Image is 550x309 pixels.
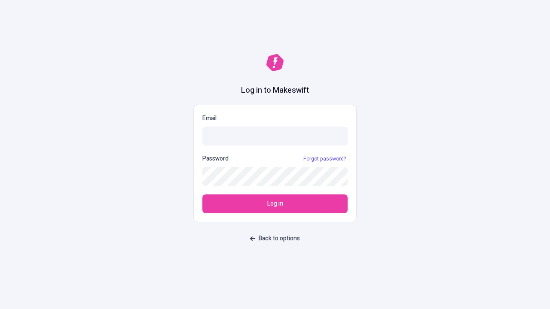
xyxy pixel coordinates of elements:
[245,231,305,246] button: Back to options
[202,194,348,213] button: Log in
[202,154,229,164] p: Password
[241,85,309,96] h1: Log in to Makeswift
[202,114,348,123] p: Email
[202,127,348,145] input: Email
[259,234,300,243] span: Back to options
[302,155,348,162] a: Forgot password?
[267,199,283,209] span: Log in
